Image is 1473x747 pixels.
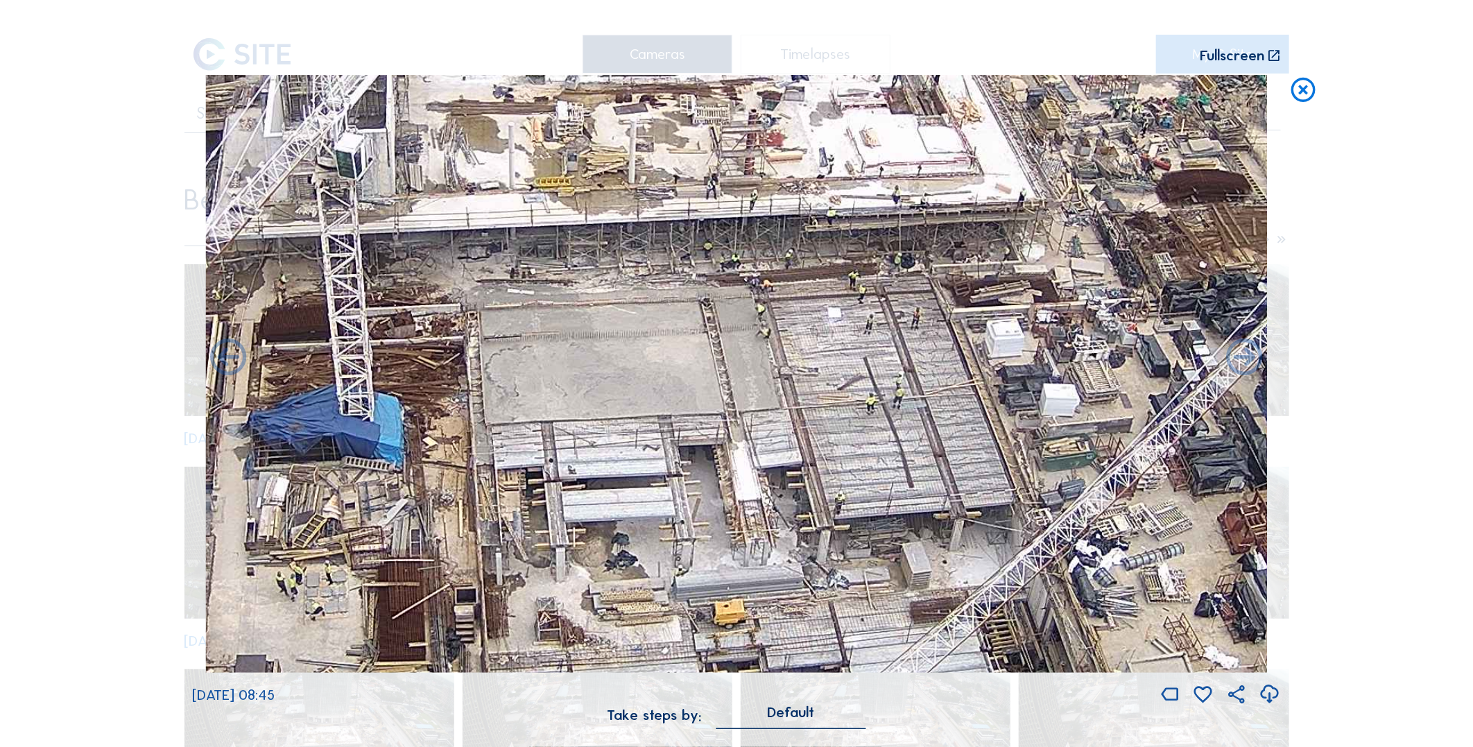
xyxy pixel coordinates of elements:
[1200,49,1264,64] div: Fullscreen
[207,336,250,381] i: Forward
[716,706,866,728] div: Default
[607,708,701,723] div: Take steps by:
[768,706,815,719] div: Default
[205,75,1268,673] img: Image
[192,686,275,704] span: [DATE] 08:45
[1223,336,1266,381] i: Back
